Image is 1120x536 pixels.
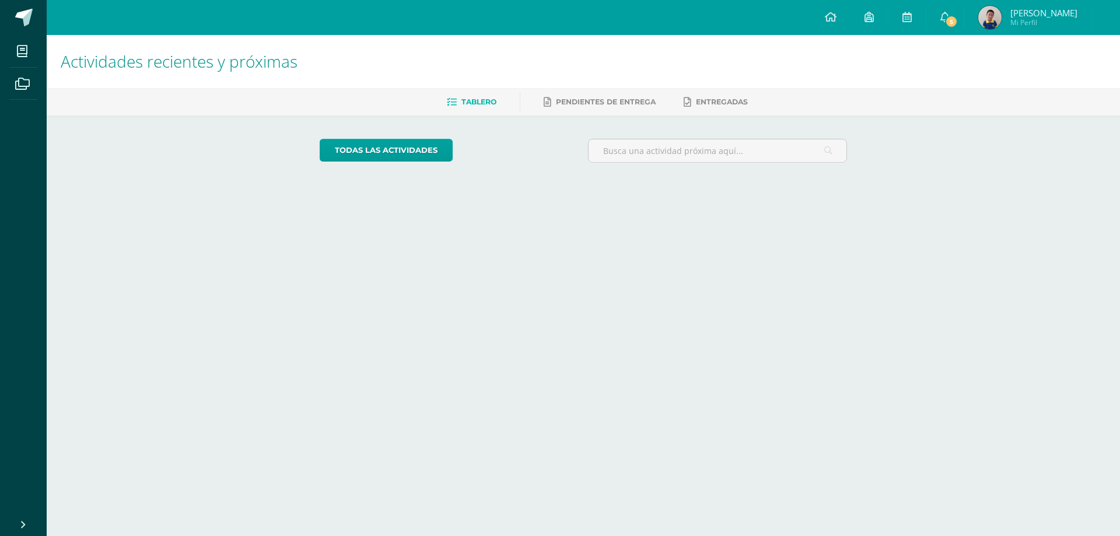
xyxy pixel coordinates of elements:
[696,97,748,106] span: Entregadas
[556,97,656,106] span: Pendientes de entrega
[61,50,297,72] span: Actividades recientes y próximas
[320,139,453,162] a: todas las Actividades
[684,93,748,111] a: Entregadas
[589,139,847,162] input: Busca una actividad próxima aquí...
[544,93,656,111] a: Pendientes de entrega
[945,15,958,28] span: 5
[447,93,496,111] a: Tablero
[1010,17,1077,27] span: Mi Perfil
[1010,7,1077,19] span: [PERSON_NAME]
[978,6,1002,29] img: 6d8df53a5060c613251656fbd98bfa93.png
[461,97,496,106] span: Tablero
